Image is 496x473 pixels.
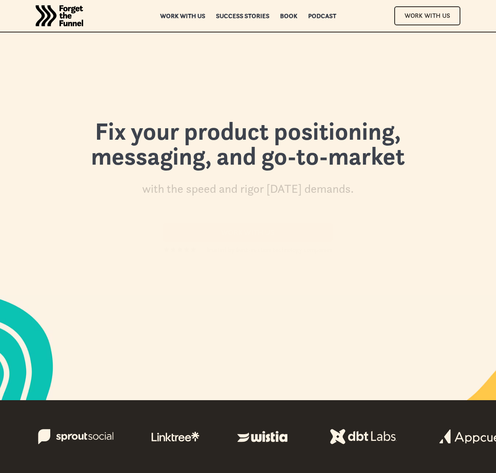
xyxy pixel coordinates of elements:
[50,119,445,176] h1: Fix your product positioning, messaging, and go-to-market
[394,6,460,25] a: Work With Us
[142,181,354,197] div: with the speed and rigor [DATE] demands.
[280,13,297,19] a: Book
[163,223,333,241] a: Work With us
[160,13,205,19] a: Work with us
[308,13,336,19] a: Podcast
[173,228,323,237] div: Work With us
[206,245,333,254] div: Trusted by best-in-class technology companies
[216,13,269,19] a: Success Stories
